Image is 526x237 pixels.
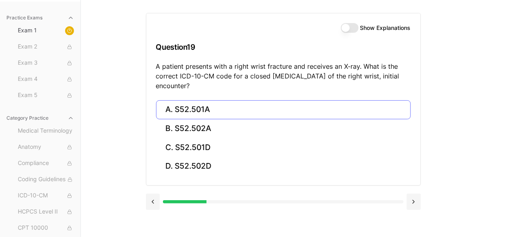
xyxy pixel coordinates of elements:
[18,127,74,135] span: Medical Terminology
[15,73,77,86] button: Exam 4
[3,11,77,24] button: Practice Exams
[15,141,77,154] button: Anatomy
[18,59,74,68] span: Exam 3
[156,100,411,119] button: A. S52.501A
[18,159,74,168] span: Compliance
[18,75,74,84] span: Exam 4
[18,207,74,216] span: HCPCS Level II
[15,89,77,102] button: Exam 5
[18,26,74,35] span: Exam 1
[15,157,77,170] button: Compliance
[18,224,74,233] span: CPT 10000
[15,222,77,235] button: CPT 10000
[156,119,411,138] button: B. S52.502A
[18,191,74,200] span: ICD-10-CM
[15,24,77,37] button: Exam 1
[18,175,74,184] span: Coding Guidelines
[360,25,411,31] label: Show Explanations
[156,61,411,91] p: A patient presents with a right wrist fracture and receives an X-ray. What is the correct ICD-10-...
[156,138,411,157] button: C. S52.501D
[15,205,77,218] button: HCPCS Level II
[18,91,74,100] span: Exam 5
[15,57,77,70] button: Exam 3
[156,157,411,176] button: D. S52.502D
[15,173,77,186] button: Coding Guidelines
[15,125,77,138] button: Medical Terminology
[18,42,74,51] span: Exam 2
[3,112,77,125] button: Category Practice
[156,35,411,59] h3: Question 19
[15,189,77,202] button: ICD-10-CM
[18,143,74,152] span: Anatomy
[15,40,77,53] button: Exam 2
